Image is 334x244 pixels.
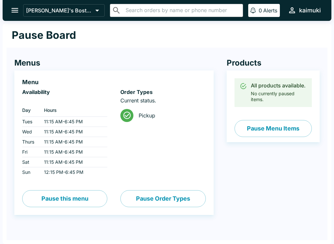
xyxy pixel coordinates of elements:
td: Tues [22,117,39,127]
div: No currently paused items. [251,80,307,105]
h1: Pause Board [12,29,76,42]
p: ‏ [22,97,107,104]
input: Search orders by name or phone number [124,6,240,15]
h4: Menus [14,58,214,68]
div: kaimuki [299,7,321,14]
button: Pause this menu [22,190,107,207]
div: All products available. [251,82,307,89]
p: Current status. [120,97,205,104]
button: open drawer [7,2,23,19]
td: Sun [22,167,39,177]
button: Pause Order Types [120,190,205,207]
td: 11:15 AM - 6:45 PM [39,127,107,137]
td: 11:15 AM - 6:45 PM [39,157,107,167]
button: [PERSON_NAME]'s Boston Pizza [23,4,105,17]
p: Alerts [263,7,277,14]
button: Pause Menu Items [235,120,312,137]
th: Hours [39,104,107,117]
td: 11:15 AM - 6:45 PM [39,137,107,147]
td: 11:15 AM - 6:45 PM [39,117,107,127]
button: kaimuki [285,3,324,17]
p: [PERSON_NAME]'s Boston Pizza [26,7,93,14]
td: Fri [22,147,39,157]
p: 0 [259,7,262,14]
td: Wed [22,127,39,137]
td: 12:15 PM - 6:45 PM [39,167,107,177]
h6: Availability [22,89,107,95]
td: 11:15 AM - 6:45 PM [39,147,107,157]
td: Thurs [22,137,39,147]
h6: Order Types [120,89,205,95]
h4: Products [227,58,320,68]
td: Sat [22,157,39,167]
span: Pickup [139,112,200,119]
th: Day [22,104,39,117]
